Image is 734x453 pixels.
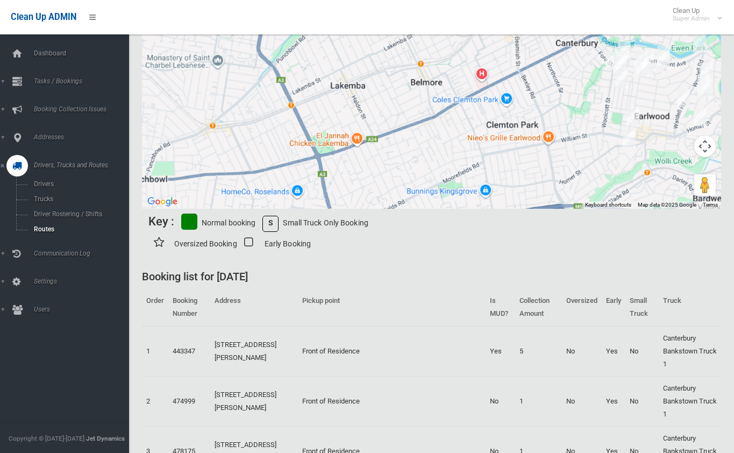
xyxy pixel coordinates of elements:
[142,326,168,377] td: 1
[486,326,515,377] td: Yes
[142,271,721,282] h3: Booking list for [DATE]
[602,289,625,326] th: Early
[168,289,210,326] th: Booking Number
[142,289,168,326] th: Order
[611,66,632,93] div: 28 Stone Street, EARLWOOD NSW 2206
[265,237,311,251] p: Early Booking
[262,216,279,232] span: S
[31,250,139,257] span: Communication Log
[31,210,130,218] span: Driver Rostering / Shifts
[515,326,562,377] td: 5
[637,48,659,75] div: 129 Prince Edward Avenue, EARLWOOD NSW 2206
[631,47,652,74] div: 6 Laurina Avenue, EARLWOOD NSW 2206
[515,377,562,427] td: 1
[618,125,640,152] div: 6 Boomerang Avenue, EARLWOOD NSW 2206
[562,377,602,427] td: No
[602,326,625,377] td: Yes
[622,104,644,131] div: 15 Cameron Avenue, EARLWOOD NSW 2206
[562,289,602,326] th: Oversized
[298,377,486,427] td: Front of Residence
[695,59,717,86] div: 90-92 Wardell Road, EARLWOOD NSW 2206
[486,377,515,427] td: No
[31,77,139,85] span: Tasks / Bookings
[11,12,76,22] span: Clean Up ADMIN
[659,289,721,326] th: Truck
[601,47,623,74] div: 8 Potter Avenue, EARLWOOD NSW 2206
[9,435,84,442] span: Copyright © [DATE]-[DATE]
[694,136,716,157] button: Map camera controls
[612,47,634,74] div: 19 Elsie Street, EARLWOOD NSW 2206
[625,326,658,377] td: No
[31,49,139,57] span: Dashboard
[689,30,710,56] div: 19 Permanent Avenue, EARLWOOD NSW 2206
[31,195,130,203] span: Trucks
[693,70,715,97] div: 1 Nelson Road, EARLWOOD NSW 2206
[638,202,696,208] span: Map data ©2025 Google
[148,215,174,228] h6: Key :
[31,306,139,313] span: Users
[515,289,562,326] th: Collection Amount
[174,237,237,251] p: Oversized Booking
[31,133,139,141] span: Addresses
[298,289,486,326] th: Pickup point
[694,76,715,103] div: 4A Nelson Road, EARLWOOD NSW 2206
[486,289,515,326] th: Is MUD?
[31,105,139,113] span: Booking Collection Issues
[31,278,139,285] span: Settings
[609,52,630,79] div: 36 Woolcott Street, EARLWOOD NSW 2206
[694,174,716,196] button: Drag Pegman onto the map to open Street View
[298,326,486,377] td: Front of Residence
[652,46,674,73] div: 6 Trewilga Avenue, EARLWOOD NSW 2206
[585,201,631,209] button: Keyboard shortcuts
[602,377,625,427] td: Yes
[210,289,297,326] th: Address
[31,161,139,169] span: Drivers, Trucks and Routes
[173,347,195,355] a: 443347
[703,202,718,208] a: Terms (opens in new tab)
[210,377,297,427] td: [STREET_ADDRESS][PERSON_NAME]
[145,195,180,209] img: Google
[659,377,721,427] td: Canterbury Bankstown Truck 1
[283,216,368,230] p: Small Truck Only Booking
[625,377,658,427] td: No
[659,326,721,377] td: Canterbury Bankstown Truck 1
[145,195,180,209] a: Open this area in Google Maps (opens a new window)
[653,41,674,68] div: 8 Ashton Avenue, EARLWOOD NSW 2206
[673,85,694,112] div: 159 Wardell Road, EARLWOOD NSW 2206
[689,104,711,131] div: 160 Homer Street, EARLWOOD NSW 2206
[173,397,195,405] a: 474999
[625,289,658,326] th: Small Truck
[562,326,602,377] td: No
[31,225,130,233] span: Routes
[632,54,653,81] div: 19 Thompson Street, EARLWOOD NSW 2206
[86,435,125,442] strong: Jet Dynamics
[202,216,255,230] p: Normal booking
[667,6,721,23] span: Clean Up
[210,326,297,377] td: [STREET_ADDRESS][PERSON_NAME]
[673,15,710,23] small: Super Admin
[614,37,635,63] div: 51 Burlington Avenue, EARLWOOD NSW 2206
[31,180,130,188] span: Drivers
[142,377,168,427] td: 2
